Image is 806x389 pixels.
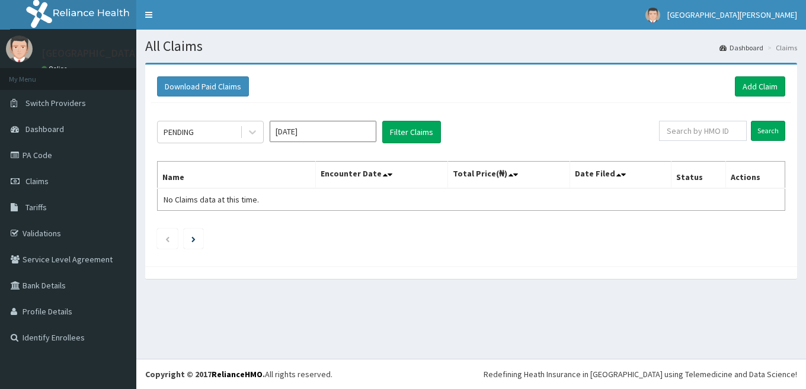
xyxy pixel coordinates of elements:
[212,369,263,380] a: RelianceHMO
[158,162,316,189] th: Name
[751,121,785,141] input: Search
[157,76,249,97] button: Download Paid Claims
[765,43,797,53] li: Claims
[570,162,671,189] th: Date Filed
[447,162,570,189] th: Total Price(₦)
[191,233,196,244] a: Next page
[726,162,785,189] th: Actions
[659,121,747,141] input: Search by HMO ID
[41,65,70,73] a: Online
[667,9,797,20] span: [GEOGRAPHIC_DATA][PERSON_NAME]
[484,368,797,380] div: Redefining Heath Insurance in [GEOGRAPHIC_DATA] using Telemedicine and Data Science!
[270,121,376,142] input: Select Month and Year
[315,162,447,189] th: Encounter Date
[25,202,47,213] span: Tariffs
[164,194,259,205] span: No Claims data at this time.
[719,43,763,53] a: Dashboard
[735,76,785,97] a: Add Claim
[164,126,194,138] div: PENDING
[25,98,86,108] span: Switch Providers
[145,369,265,380] strong: Copyright © 2017 .
[25,124,64,134] span: Dashboard
[25,176,49,187] span: Claims
[145,38,797,54] h1: All Claims
[382,121,441,143] button: Filter Claims
[6,36,33,62] img: User Image
[645,8,660,22] img: User Image
[671,162,726,189] th: Status
[136,359,806,389] footer: All rights reserved.
[165,233,170,244] a: Previous page
[41,48,217,59] p: [GEOGRAPHIC_DATA][PERSON_NAME]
